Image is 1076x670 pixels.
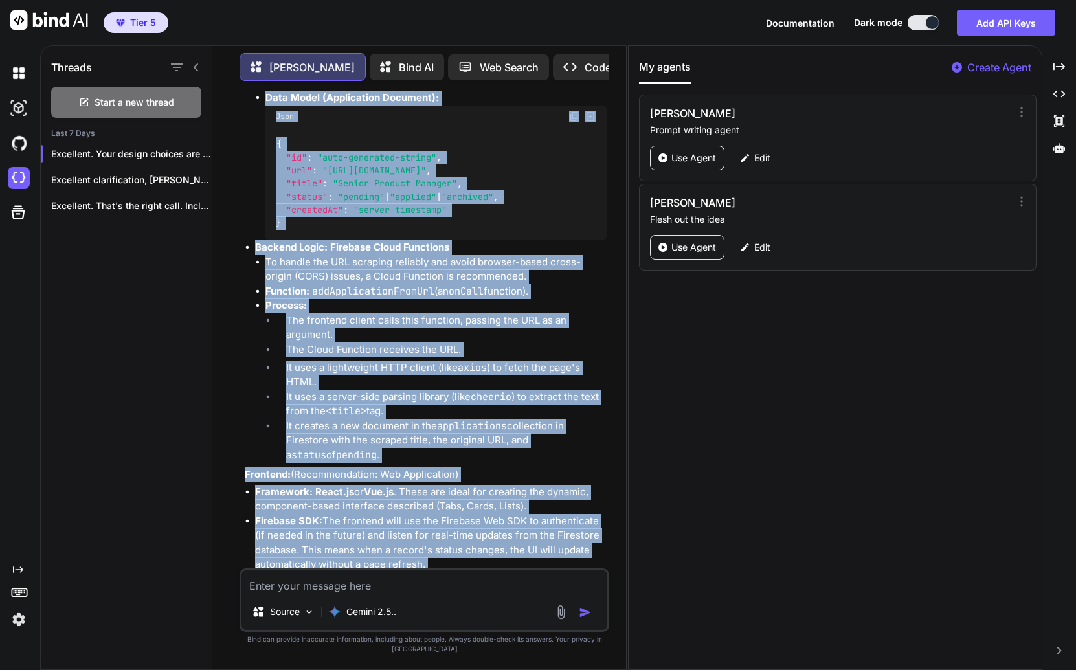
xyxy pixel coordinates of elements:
[754,151,770,164] p: Edit
[307,151,312,163] span: :
[265,285,309,297] strong: Function:
[317,151,436,163] span: "auto-generated-string"
[579,606,592,619] img: icon
[426,164,431,176] span: ,
[449,285,484,298] code: onCall
[276,342,607,361] li: The Cloud Function receives the URL.
[51,199,212,212] p: Excellent. That's the right call. Including folder...
[671,151,716,164] p: Use Agent
[343,204,348,216] span: :
[10,10,88,30] img: Bind AI
[265,299,307,311] strong: Process:
[493,191,499,203] span: ,
[255,485,607,514] li: or . These are ideal for creating the dynamic, component-based interface described (Tabs, Cards, ...
[854,16,902,29] span: Dark mode
[255,486,313,498] strong: Framework:
[436,151,442,163] span: ,
[322,164,426,176] span: "[URL][DOMAIN_NAME]"
[245,468,291,480] strong: Frontend:
[437,419,507,432] code: applications
[480,60,539,75] p: Web Search
[291,449,326,462] code: status
[41,128,212,139] h2: Last 7 Days
[326,405,366,418] code: <title>
[312,164,317,176] span: :
[276,361,607,390] li: It uses a lightweight HTTP client (like ) to fetch the page's HTML.
[8,97,30,119] img: darkAi-studio
[346,605,396,618] p: Gemini 2.5..
[569,111,579,122] img: copy
[328,605,341,618] img: Gemini 2.5 Pro
[766,16,835,30] button: Documentation
[286,178,322,190] span: "title"
[304,607,315,618] img: Pick Models
[51,148,212,161] p: Excellent. Your design choices are sharp and...
[639,59,691,84] button: My agents
[754,241,770,254] p: Edit
[265,284,607,299] li: (an function).
[336,449,377,462] code: pending
[554,605,568,620] img: attachment
[312,285,434,298] code: addApplicationFromUrl
[286,191,328,203] span: "status"
[585,60,663,75] p: Code Generator
[650,213,1009,226] p: Flesh out the idea
[315,486,354,498] strong: React.js
[338,191,385,203] span: "pending"
[265,255,607,284] li: To handle the URL scraping reliably and avoid browser-based cross-origin (CORS) issues, a Cloud F...
[458,361,487,374] code: axios
[322,178,328,190] span: :
[255,241,449,253] strong: Backend Logic: Firebase Cloud Functions
[8,167,30,189] img: cloudideIcon
[286,151,307,163] span: "id"
[399,60,434,75] p: Bind AI
[95,96,174,109] span: Start a new thread
[328,191,333,203] span: :
[51,173,212,186] p: Excellent clarification, [PERSON_NAME]. That's a significant and...
[353,204,447,216] span: "server-timestamp"
[255,514,607,572] li: The frontend will use the Firebase Web SDK to authenticate (if needed in the future) and listen f...
[276,390,607,419] li: It uses a server-side parsing library (like ) to extract the text from the tag.
[650,195,901,210] h3: [PERSON_NAME]
[276,313,607,342] li: The frontend client calls this function, passing the URL as an argument.
[276,218,281,229] span: }
[265,91,439,104] strong: Data Model (Application Document):
[766,17,835,28] span: Documentation
[104,12,168,33] button: premiumTier 5
[957,10,1055,36] button: Add API Keys
[442,191,493,203] span: "archived"
[671,241,716,254] p: Use Agent
[51,60,92,75] h1: Threads
[8,62,30,84] img: darkChat
[8,132,30,154] img: githubDark
[116,19,125,27] img: premium
[333,178,457,190] span: "Senior Product Manager"
[245,467,607,482] p: (Recommendation: Web Application)
[276,111,294,122] span: Json
[390,191,436,203] span: "applied"
[286,164,312,176] span: "url"
[276,139,282,150] span: {
[585,111,596,122] img: Open in Browser
[967,60,1031,75] p: Create Agent
[130,16,156,29] span: Tier 5
[276,419,607,463] li: It creates a new document in the collection in Firestore with the scraped title, the original URL...
[650,124,1009,137] p: Prompt writing agent
[286,204,343,216] span: "createdAt"
[270,605,300,618] p: Source
[269,60,355,75] p: [PERSON_NAME]
[457,178,462,190] span: ,
[8,609,30,631] img: settings
[650,106,901,121] h3: [PERSON_NAME]
[471,390,511,403] code: cheerio
[255,515,322,527] strong: Firebase SDK:
[240,634,609,654] p: Bind can provide inaccurate information, including about people. Always double-check its answers....
[364,486,394,498] strong: Vue.js
[276,137,499,230] code: | |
